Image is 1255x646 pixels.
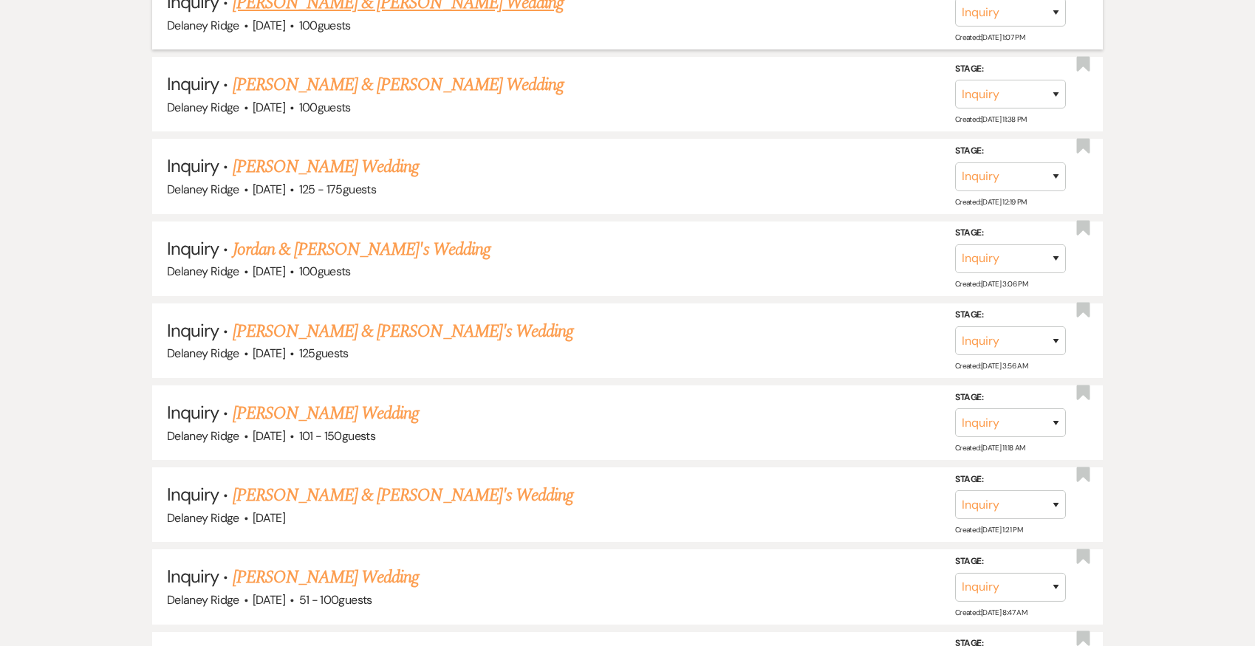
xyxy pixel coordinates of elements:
a: [PERSON_NAME] Wedding [233,154,420,180]
span: [DATE] [253,592,285,608]
span: 125 - 175 guests [299,182,376,197]
span: Created: [DATE] 11:38 PM [955,114,1026,124]
span: Delaney Ridge [167,510,239,526]
span: Inquiry [167,237,219,260]
label: Stage: [955,472,1066,488]
span: [DATE] [253,510,285,526]
span: [DATE] [253,18,285,33]
span: Created: [DATE] 1:07 PM [955,32,1025,42]
span: Created: [DATE] 1:21 PM [955,525,1022,535]
label: Stage: [955,307,1066,323]
span: [DATE] [253,346,285,361]
label: Stage: [955,554,1066,570]
span: [DATE] [253,264,285,279]
a: Jordan & [PERSON_NAME]'s Wedding [233,236,490,263]
label: Stage: [955,61,1066,78]
span: Delaney Ridge [167,18,239,33]
span: Delaney Ridge [167,592,239,608]
span: [DATE] [253,100,285,115]
span: 101 - 150 guests [299,428,375,444]
span: Delaney Ridge [167,100,239,115]
a: [PERSON_NAME] & [PERSON_NAME]'s Wedding [233,318,574,345]
span: Inquiry [167,72,219,95]
a: [PERSON_NAME] Wedding [233,564,420,591]
span: Delaney Ridge [167,182,239,197]
span: Created: [DATE] 3:56 AM [955,361,1027,371]
a: [PERSON_NAME] Wedding [233,400,420,427]
label: Stage: [955,390,1066,406]
span: Delaney Ridge [167,264,239,279]
span: Created: [DATE] 3:06 PM [955,279,1027,289]
span: Inquiry [167,319,219,342]
span: 125 guests [299,346,349,361]
span: Inquiry [167,483,219,506]
span: 100 guests [299,100,351,115]
label: Stage: [955,225,1066,241]
span: Created: [DATE] 8:47 AM [955,607,1027,616]
a: [PERSON_NAME] & [PERSON_NAME] Wedding [233,72,564,98]
span: 100 guests [299,264,351,279]
span: Created: [DATE] 12:19 PM [955,197,1026,207]
span: Delaney Ridge [167,428,239,444]
span: [DATE] [253,182,285,197]
span: Inquiry [167,565,219,588]
label: Stage: [955,143,1066,159]
span: 51 - 100 guests [299,592,372,608]
span: [DATE] [253,428,285,444]
a: [PERSON_NAME] & [PERSON_NAME]'s Wedding [233,482,574,509]
span: Inquiry [167,401,219,424]
span: 100 guests [299,18,351,33]
span: Created: [DATE] 11:18 AM [955,443,1025,453]
span: Inquiry [167,154,219,177]
span: Delaney Ridge [167,346,239,361]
